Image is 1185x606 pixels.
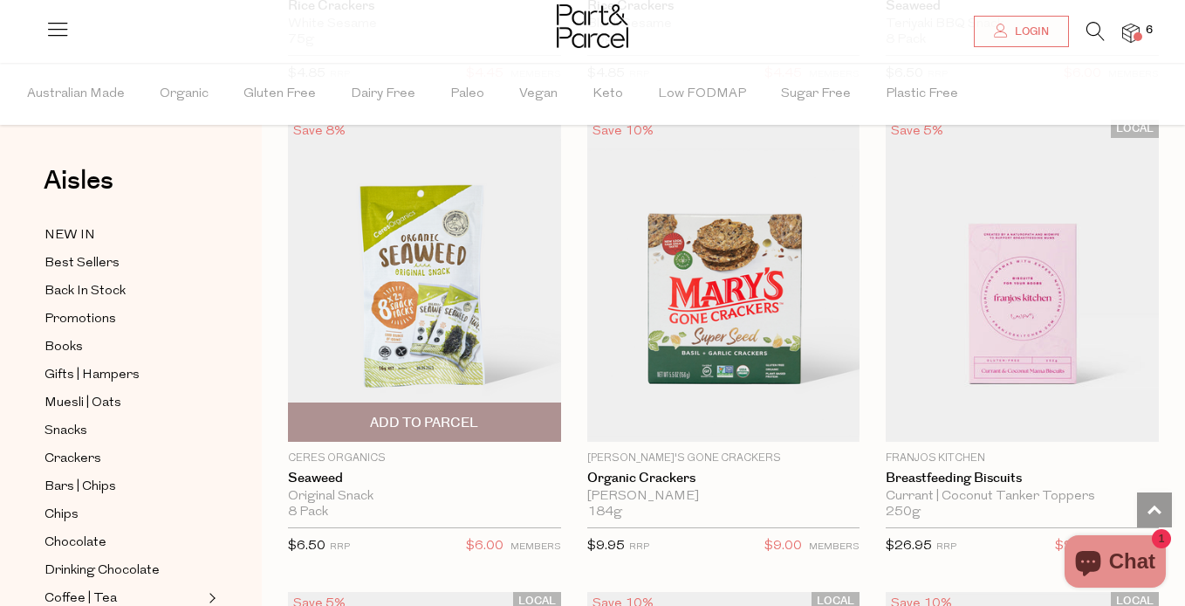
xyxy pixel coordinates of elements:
span: 250g [886,505,921,520]
span: Plastic Free [886,64,958,125]
span: Chips [45,505,79,526]
span: Organic [160,64,209,125]
span: $9.95 [587,540,625,553]
span: Back In Stock [45,281,126,302]
span: Vegan [519,64,558,125]
small: RRP [629,542,649,552]
a: Back In Stock [45,280,203,302]
a: NEW IN [45,224,203,246]
a: 6 [1122,24,1140,42]
span: 6 [1141,23,1157,38]
small: MEMBERS [510,542,561,552]
a: Seaweed [288,471,561,486]
span: $26.95 [886,540,932,553]
span: Chocolate [45,533,106,554]
a: Breastfeeding Biscuits [886,471,1159,486]
span: Login [1010,24,1049,39]
span: $6.50 [288,540,325,553]
span: Keto [592,64,623,125]
span: Low FODMAP [658,64,746,125]
span: LOCAL [1111,120,1159,138]
div: Save 5% [886,120,949,143]
img: Organic Crackers [587,120,860,442]
span: Muesli | Oats [45,393,121,414]
div: Save 10% [587,120,659,143]
a: Snacks [45,420,203,442]
div: [PERSON_NAME] [587,489,860,505]
a: Books [45,336,203,358]
small: MEMBERS [809,542,860,552]
span: Dairy Free [351,64,415,125]
span: Books [45,337,83,358]
span: 184g [587,505,622,520]
img: Part&Parcel [557,4,628,48]
span: Promotions [45,309,116,330]
p: [PERSON_NAME]'s Gone Crackers [587,451,860,466]
span: Best Sellers [45,253,120,274]
span: 8 Pack [288,505,328,520]
a: Muesli | Oats [45,392,203,414]
img: Breastfeeding Biscuits [886,120,1159,442]
small: RRP [330,542,350,552]
a: Crackers [45,448,203,470]
div: Original Snack [288,489,561,505]
span: Gluten Free [243,64,316,125]
a: Organic Crackers [587,471,860,486]
a: Gifts | Hampers [45,364,203,386]
span: $6.00 [466,535,503,558]
span: $9.00 [764,535,802,558]
a: Bars | Chips [45,476,203,498]
span: Drinking Chocolate [45,561,160,582]
span: Aisles [44,162,113,200]
a: Chocolate [45,532,203,554]
span: NEW IN [45,225,95,246]
a: Aisles [44,168,113,211]
inbox-online-store-chat: Shopify online store chat [1059,535,1171,592]
span: Crackers [45,449,101,470]
span: Snacks [45,421,87,442]
button: Add To Parcel [288,403,561,442]
span: Add To Parcel [370,414,478,432]
a: Best Sellers [45,252,203,274]
p: Franjos Kitchen [886,451,1159,466]
a: Promotions [45,308,203,330]
img: Seaweed [288,120,561,442]
span: Gifts | Hampers [45,365,140,386]
div: Currant | Coconut Tanker Toppers [886,489,1159,505]
span: Bars | Chips [45,477,116,498]
span: Paleo [450,64,484,125]
div: Save 8% [288,120,351,143]
span: $25.60 [1055,535,1101,558]
a: Chips [45,504,203,526]
a: Login [974,16,1069,47]
span: Australian Made [27,64,125,125]
span: Sugar Free [781,64,851,125]
small: RRP [936,542,956,552]
p: Ceres Organics [288,451,561,466]
a: Drinking Chocolate [45,560,203,582]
